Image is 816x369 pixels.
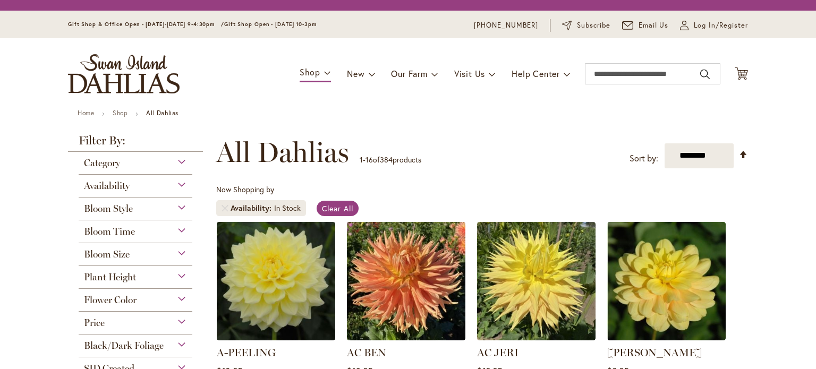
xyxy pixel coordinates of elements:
[562,20,610,31] a: Subscribe
[300,66,320,78] span: Shop
[380,155,393,165] span: 384
[68,54,180,93] a: store logo
[639,20,669,31] span: Email Us
[700,66,710,83] button: Search
[391,68,427,79] span: Our Farm
[477,222,596,340] img: AC Jeri
[347,222,465,340] img: AC BEN
[84,226,135,237] span: Bloom Time
[84,317,105,329] span: Price
[84,271,136,283] span: Plant Height
[360,151,421,168] p: - of products
[317,201,359,216] a: Clear All
[454,68,485,79] span: Visit Us
[512,68,560,79] span: Help Center
[360,155,363,165] span: 1
[347,346,386,359] a: AC BEN
[622,20,669,31] a: Email Us
[84,294,137,306] span: Flower Color
[322,203,353,213] span: Clear All
[84,203,133,214] span: Bloom Style
[84,157,120,169] span: Category
[84,248,130,260] span: Bloom Size
[477,346,518,359] a: AC JERI
[68,135,203,152] strong: Filter By:
[365,155,373,165] span: 16
[84,180,130,192] span: Availability
[68,21,224,28] span: Gift Shop & Office Open - [DATE]-[DATE] 9-4:30pm /
[474,20,538,31] a: [PHONE_NUMBER]
[217,346,276,359] a: A-PEELING
[222,205,228,211] a: Remove Availability In Stock
[217,222,335,340] img: A-Peeling
[577,20,610,31] span: Subscribe
[694,20,748,31] span: Log In/Register
[217,332,335,342] a: A-Peeling
[347,68,364,79] span: New
[231,203,274,213] span: Availability
[216,136,349,168] span: All Dahlias
[113,109,127,117] a: Shop
[477,332,596,342] a: AC Jeri
[347,332,465,342] a: AC BEN
[216,184,274,194] span: Now Shopping by
[630,149,658,168] label: Sort by:
[274,203,301,213] div: In Stock
[224,21,317,28] span: Gift Shop Open - [DATE] 10-3pm
[607,346,702,359] a: [PERSON_NAME]
[680,20,748,31] a: Log In/Register
[607,222,726,340] img: AHOY MATEY
[84,340,164,351] span: Black/Dark Foliage
[78,109,94,117] a: Home
[607,332,726,342] a: AHOY MATEY
[146,109,178,117] strong: All Dahlias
